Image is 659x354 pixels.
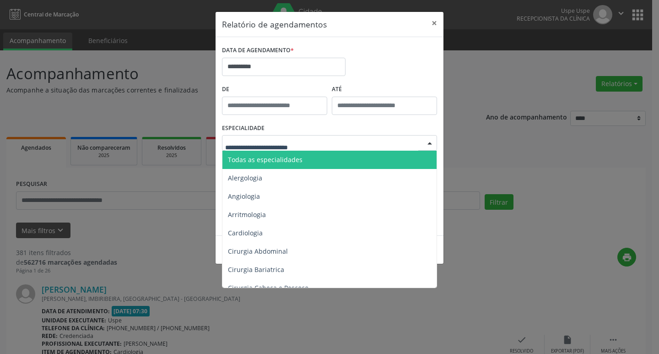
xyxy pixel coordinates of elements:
[228,210,266,219] span: Arritmologia
[228,283,308,292] span: Cirurgia Cabeça e Pescoço
[228,229,263,237] span: Cardiologia
[228,192,260,201] span: Angiologia
[228,265,284,274] span: Cirurgia Bariatrica
[425,12,443,34] button: Close
[332,82,437,97] label: ATÉ
[228,155,302,164] span: Todas as especialidades
[222,18,327,30] h5: Relatório de agendamentos
[228,174,262,182] span: Alergologia
[228,247,288,256] span: Cirurgia Abdominal
[222,82,327,97] label: De
[222,121,265,136] label: ESPECIALIDADE
[222,44,294,58] label: DATA DE AGENDAMENTO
